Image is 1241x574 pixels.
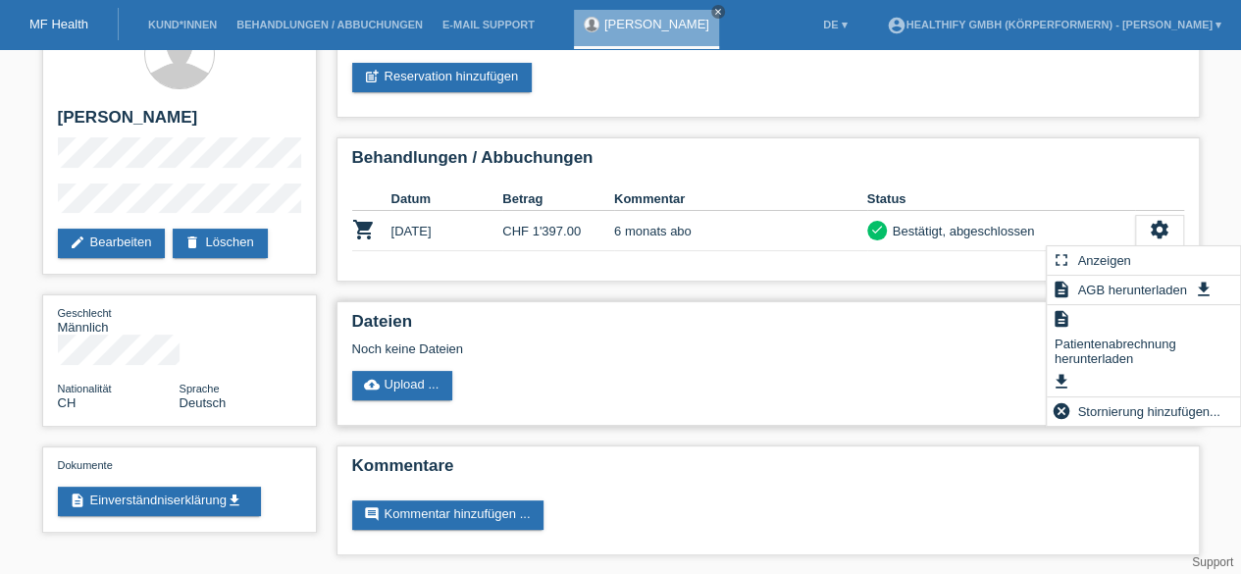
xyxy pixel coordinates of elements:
a: editBearbeiten [58,229,166,258]
a: post_addReservation hinzufügen [352,63,533,92]
a: account_circleHealthify GmbH (Körperformern) - [PERSON_NAME] ▾ [876,19,1231,30]
a: cloud_uploadUpload ... [352,371,453,400]
th: Kommentar [614,187,867,211]
i: settings [1149,219,1170,240]
a: Kund*innen [138,19,227,30]
td: CHF 1'397.00 [502,211,614,251]
div: Männlich [58,305,180,335]
a: DE ▾ [813,19,856,30]
i: account_circle [886,16,905,35]
span: Dokumente [58,459,113,471]
a: E-Mail Support [433,19,544,30]
i: get_app [227,493,242,508]
i: fullscreen [1052,250,1071,270]
a: close [711,5,725,19]
i: post_add [364,69,380,84]
i: check [870,223,884,236]
a: Behandlungen / Abbuchungen [227,19,433,30]
span: Sprache [180,383,220,394]
span: Schweiz [58,395,77,410]
i: close [713,7,723,17]
span: Deutsch [180,395,227,410]
i: description [70,493,85,508]
th: Datum [391,187,503,211]
a: commentKommentar hinzufügen ... [352,500,544,530]
td: 6 monats abo [614,211,867,251]
th: Status [867,187,1135,211]
i: delete [184,235,200,250]
h2: Behandlungen / Abbuchungen [352,148,1184,178]
h2: Kommentare [352,456,1184,486]
a: deleteLöschen [173,229,267,258]
span: Anzeigen [1074,248,1133,272]
span: Nationalität [58,383,112,394]
span: AGB herunterladen [1074,278,1189,301]
th: Betrag [502,187,614,211]
i: get_app [1193,280,1213,299]
a: [PERSON_NAME] [604,17,709,31]
div: Noch keine Dateien [352,341,952,356]
i: comment [364,506,380,522]
span: Geschlecht [58,307,112,319]
i: description [1052,280,1071,299]
a: MF Health [29,17,88,31]
i: edit [70,235,85,250]
i: cloud_upload [364,377,380,392]
i: POSP00021404 [352,218,376,241]
h2: Dateien [352,312,1184,341]
div: Bestätigt, abgeschlossen [887,221,1035,241]
h2: [PERSON_NAME] [58,108,301,137]
td: [DATE] [391,211,503,251]
a: descriptionEinverständniserklärungget_app [58,487,261,516]
a: Support [1192,555,1233,569]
